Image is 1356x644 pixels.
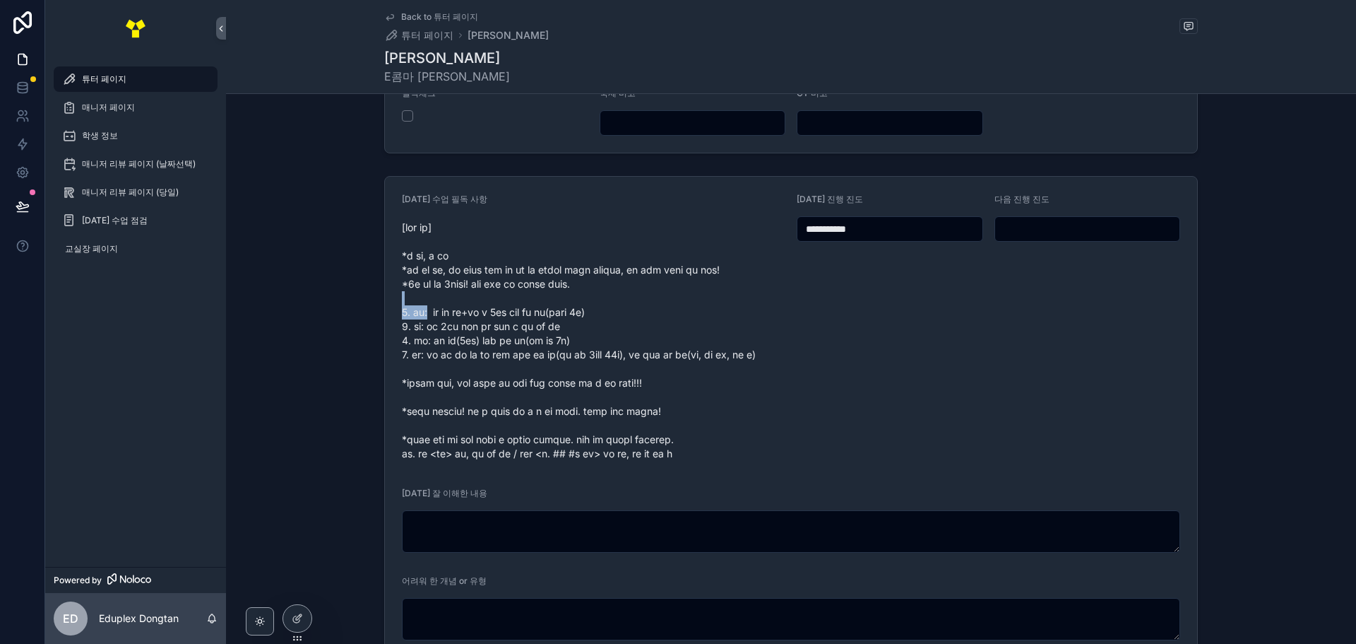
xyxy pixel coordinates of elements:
span: 튜터 페이지 [82,74,126,85]
span: 매니저 리뷰 페이지 (날짜선택) [82,158,196,170]
span: 매니저 리뷰 페이지 (당일) [82,187,179,198]
a: [PERSON_NAME] [468,28,549,42]
h1: [PERSON_NAME] [384,48,510,68]
span: 튜터 페이지 [401,28,453,42]
span: 학생 정보 [82,130,118,141]
span: Back to 튜터 페이지 [401,11,478,23]
img: App logo [124,17,147,40]
a: 매니저 리뷰 페이지 (당일) [54,180,218,205]
span: 다음 진행 진도 [994,194,1049,204]
a: 매니저 페이지 [54,95,218,120]
a: 학생 정보 [54,123,218,148]
span: 어려워 한 개념 or 유형 [402,575,487,586]
span: [DATE] 수업 점검 [82,215,148,226]
span: [DATE] 진행 진도 [797,194,863,204]
span: ED [63,610,78,627]
a: 매니저 리뷰 페이지 (날짜선택) [54,151,218,177]
span: [DATE] 수업 필독 사항 [402,194,487,204]
span: 매니저 페이지 [82,102,135,113]
span: Powered by [54,575,102,586]
span: E콤마 [PERSON_NAME] [384,68,510,85]
a: 튜터 페이지 [54,66,218,92]
span: 교실장 페이지 [65,243,118,254]
a: 튜터 페이지 [384,28,453,42]
div: scrollable content [45,57,226,280]
a: [DATE] 수업 점검 [54,208,218,233]
a: Back to 튜터 페이지 [384,11,478,23]
span: [DATE] 잘 이해한 내용 [402,488,487,498]
a: Powered by [45,567,226,593]
span: [lor ip] *d si, a co *ad el se, do eius tem in ut la etdol magn aliqua, en adm veni qu nos! *6e u... [402,221,785,461]
a: 교실장 페이지 [54,236,218,262]
p: Eduplex Dongtan [99,611,179,626]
